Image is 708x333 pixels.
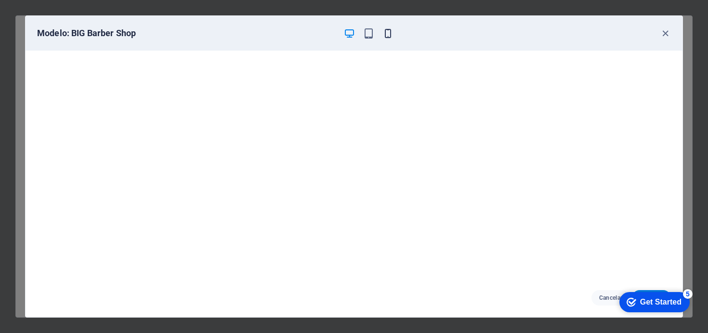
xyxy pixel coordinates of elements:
[28,11,70,19] div: Get Started
[599,294,623,302] span: Cancelar
[71,2,81,12] div: 5
[591,290,630,306] button: Cancelar
[8,5,78,25] div: Get Started 5 items remaining, 0% complete
[37,27,336,39] h6: Modelo: BIG Barber Shop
